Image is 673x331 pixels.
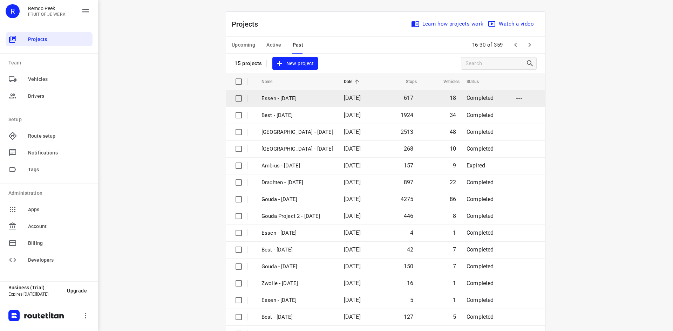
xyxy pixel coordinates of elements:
div: Drivers [6,89,93,103]
span: Completed [467,263,494,270]
div: Projects [6,32,93,46]
span: Status [467,77,488,86]
span: 127 [404,313,414,320]
span: Completed [467,280,494,287]
span: 1 [453,280,456,287]
button: New project [272,57,318,70]
span: Next Page [523,38,537,52]
span: Upcoming [232,41,255,49]
div: Account [6,219,93,233]
span: Completed [467,246,494,253]
span: 8 [453,213,456,219]
p: Best - [DATE] [261,111,333,119]
span: Billing [28,240,90,247]
div: Billing [6,236,93,250]
span: Stops [397,77,417,86]
span: Name [261,77,282,86]
span: [DATE] [344,112,361,118]
span: 1924 [401,112,414,118]
span: 4275 [401,196,414,202]
span: Completed [467,313,494,320]
p: Gouda - Monday [261,195,333,204]
span: Vehicles [28,76,90,83]
span: 5 [453,313,456,320]
p: Ambius - Monday [261,162,333,170]
span: [DATE] [344,313,361,320]
div: Apps [6,202,93,216]
p: Drachten - Monday [261,179,333,187]
span: Route setup [28,132,90,140]
span: [DATE] [344,179,361,186]
span: [DATE] [344,229,361,236]
span: Completed [467,297,494,303]
div: Route setup [6,129,93,143]
span: 5 [410,297,413,303]
p: Remco Peek [28,6,66,11]
div: Notifications [6,146,93,160]
p: Antwerpen - Monday [261,145,333,153]
p: Expires [DATE][DATE] [8,292,61,297]
span: Completed [467,112,494,118]
span: Completed [467,213,494,219]
div: Tags [6,163,93,177]
p: Essen - Thursday [261,296,333,304]
span: Apps [28,206,90,213]
span: Drivers [28,92,90,100]
span: New project [277,59,314,68]
div: R [6,4,20,18]
p: 15 projects [234,60,262,67]
span: Completed [467,229,494,236]
span: Expired [467,162,485,169]
div: Developers [6,253,93,267]
p: FRUIT OP JE WERK [28,12,66,17]
p: Zwolle - Friday [261,280,333,288]
span: Tags [28,166,90,173]
p: Essen - [DATE] [261,95,333,103]
span: 4 [410,229,413,236]
span: 10 [450,145,456,152]
span: 1 [453,229,456,236]
span: Date [344,77,362,86]
button: Upgrade [61,284,93,297]
span: 9 [453,162,456,169]
p: Best - Thursday [261,313,333,321]
span: 446 [404,213,414,219]
span: Projects [28,36,90,43]
span: 897 [404,179,414,186]
span: [DATE] [344,246,361,253]
span: Completed [467,196,494,202]
span: 150 [404,263,414,270]
span: [DATE] [344,213,361,219]
span: 617 [404,95,414,101]
span: Previous Page [509,38,523,52]
span: 7 [453,246,456,253]
p: Gouda - Friday [261,263,333,271]
span: Account [28,223,90,230]
span: [DATE] [344,145,361,152]
span: Upgrade [67,288,87,294]
span: Completed [467,179,494,186]
span: Completed [467,129,494,135]
div: Search [526,59,536,68]
p: Best - Friday [261,246,333,254]
span: Completed [467,145,494,152]
p: Team [8,59,93,67]
span: 157 [404,162,414,169]
span: 2513 [401,129,414,135]
span: [DATE] [344,196,361,202]
span: 7 [453,263,456,270]
span: [DATE] [344,280,361,287]
p: Business (Trial) [8,285,61,290]
p: [GEOGRAPHIC_DATA] - [DATE] [261,128,333,136]
p: Essen - Friday [261,229,333,237]
span: 86 [450,196,456,202]
span: [DATE] [344,162,361,169]
p: Administration [8,189,93,197]
span: 18 [450,95,456,101]
span: Notifications [28,149,90,157]
div: Vehicles [6,72,93,86]
span: Vehicles [434,77,460,86]
span: 48 [450,129,456,135]
p: Gouda Project 2 - Monday [261,212,333,220]
span: Developers [28,256,90,264]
